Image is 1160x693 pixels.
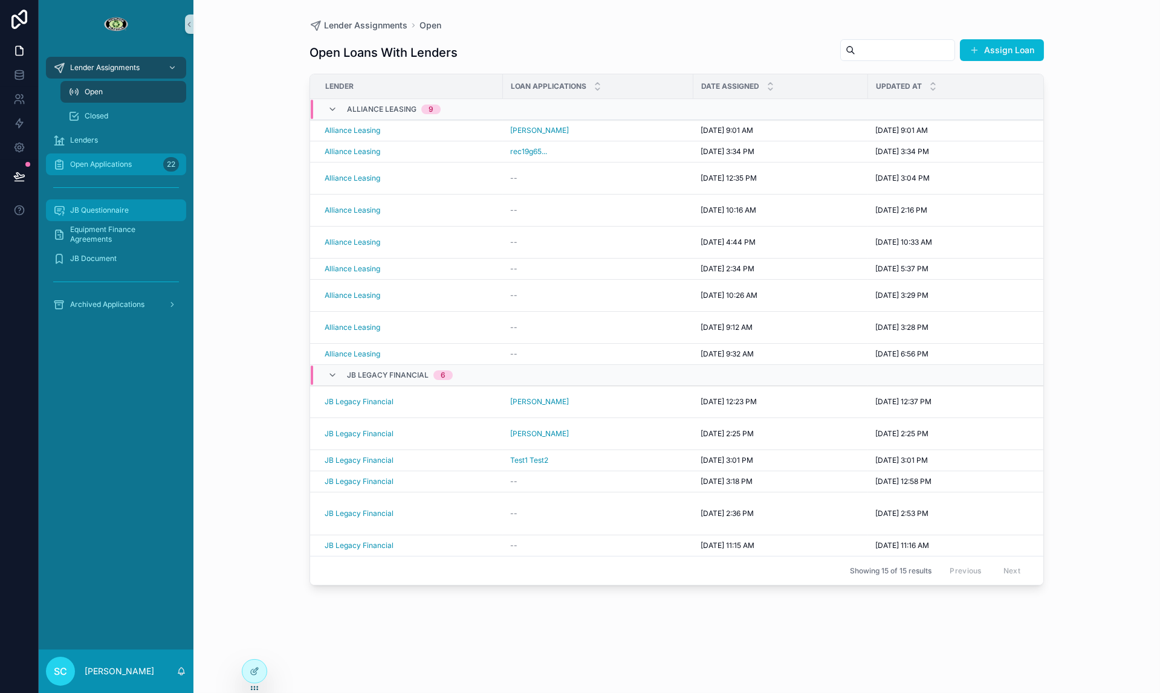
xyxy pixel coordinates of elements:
span: [DATE] 12:23 PM [701,397,757,407]
span: Alliance Leasing [325,126,380,135]
a: [DATE] 10:26 AM [701,291,861,300]
p: [PERSON_NAME] [85,665,154,677]
h1: Open Loans With Lenders [309,44,458,61]
a: Lender Assignments [46,57,186,79]
a: [DATE] 5:37 PM [875,264,1055,274]
a: Archived Applications [46,294,186,315]
a: Alliance Leasing [325,291,380,300]
span: JB Legacy Financial [347,370,429,380]
a: Alliance Leasing [325,147,380,156]
span: Closed [85,111,108,121]
a: JB Legacy Financial [325,477,496,486]
span: [DATE] 3:28 PM [875,323,928,332]
a: [DATE] 12:23 PM [701,397,861,407]
span: [DATE] 5:37 PM [875,264,928,274]
div: 22 [163,157,179,172]
span: [DATE] 2:36 PM [701,509,754,518]
a: [DATE] 9:01 AM [701,126,861,135]
span: JB Legacy Financial [325,429,394,439]
a: [DATE] 4:44 PM [701,237,861,247]
a: rec19g65... [510,147,547,156]
span: -- [510,323,517,332]
a: Closed [60,105,186,127]
span: Open Applications [70,160,132,169]
a: Open [420,19,441,31]
span: [DATE] 9:12 AM [701,323,753,332]
span: [DATE] 3:01 PM [875,456,928,465]
img: App logo [103,15,128,34]
a: [PERSON_NAME] [510,429,569,439]
span: Date Assigned [701,82,759,91]
span: [DATE] 12:35 PM [701,173,757,183]
span: [DATE] 2:25 PM [875,429,928,439]
a: [DATE] 2:25 PM [701,429,861,439]
a: JB Document [46,248,186,269]
span: JB Legacy Financial [325,541,394,550]
a: [DATE] 3:18 PM [701,477,861,486]
span: Alliance Leasing [325,205,380,215]
span: -- [510,291,517,300]
a: Alliance Leasing [325,237,380,247]
a: [DATE] 3:29 PM [875,291,1055,300]
a: [DATE] 3:04 PM [875,173,1055,183]
span: Lenders [70,135,98,145]
a: [DATE] 12:37 PM [875,397,1055,407]
a: [PERSON_NAME] [510,126,569,135]
a: JB Legacy Financial [325,429,496,439]
a: -- [510,173,686,183]
a: Equipment Finance Agreements [46,224,186,245]
a: JB Legacy Financial [325,509,496,518]
a: JB Legacy Financial [325,397,496,407]
div: 6 [441,370,446,380]
a: -- [510,349,686,359]
span: Lender [325,82,354,91]
a: Alliance Leasing [325,264,380,274]
span: Lender Assignments [70,63,140,73]
span: [DATE] 11:15 AM [701,541,754,550]
a: [DATE] 9:01 AM [875,126,1055,135]
span: -- [510,541,517,550]
a: [DATE] 2:36 PM [701,509,861,518]
a: JB Legacy Financial [325,509,394,518]
a: [DATE] 6:56 PM [875,349,1055,359]
span: [DATE] 2:34 PM [701,264,754,274]
a: JB Legacy Financial [325,456,496,465]
button: Assign Loan [960,39,1044,61]
a: Test1 Test2 [510,456,548,465]
div: 9 [429,105,433,114]
span: Alliance Leasing [325,173,380,183]
a: Alliance Leasing [325,205,496,215]
span: [DATE] 4:44 PM [701,237,756,247]
a: [PERSON_NAME] [510,126,686,135]
a: [DATE] 10:33 AM [875,237,1055,247]
span: -- [510,237,517,247]
span: [DATE] 3:01 PM [701,456,753,465]
a: Open Applications22 [46,153,186,175]
a: -- [510,237,686,247]
a: JB Legacy Financial [325,477,394,486]
span: Lender Assignments [324,19,407,31]
span: Showing 15 of 15 results [850,566,932,576]
span: [DATE] 3:29 PM [875,291,928,300]
span: -- [510,264,517,274]
span: [DATE] 10:26 AM [701,291,757,300]
span: [DATE] 12:58 PM [875,477,932,486]
a: -- [510,205,686,215]
span: Alliance Leasing [325,349,380,359]
a: [DATE] 3:01 PM [875,456,1055,465]
a: Alliance Leasing [325,323,496,332]
span: [DATE] 9:01 AM [875,126,928,135]
div: scrollable content [39,48,193,331]
span: -- [510,477,517,486]
a: [DATE] 11:15 AM [701,541,861,550]
span: [DATE] 6:56 PM [875,349,928,359]
a: JB Questionnaire [46,199,186,221]
span: [DATE] 12:37 PM [875,397,932,407]
a: [DATE] 11:16 AM [875,541,1055,550]
a: [DATE] 2:34 PM [701,264,861,274]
